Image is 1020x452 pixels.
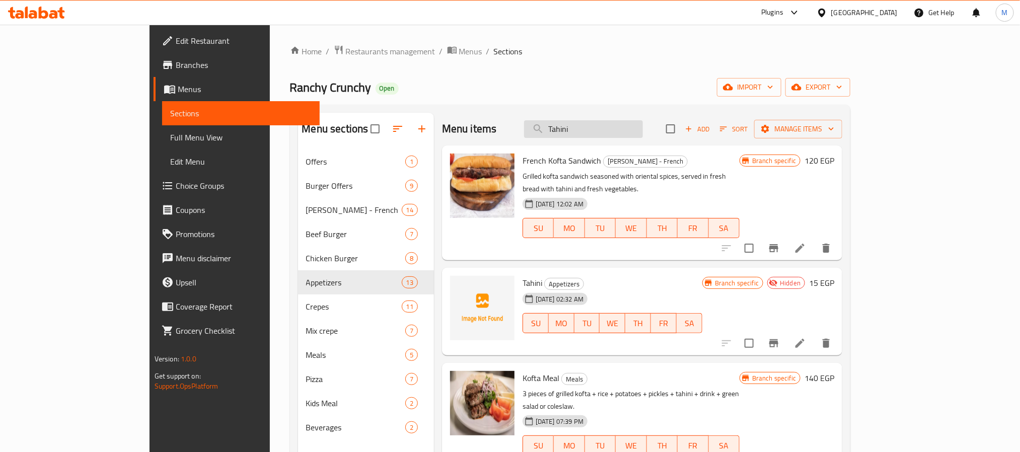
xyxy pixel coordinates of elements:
div: Mix crepe7 [298,319,434,343]
div: Meals [561,373,588,385]
div: Crepes11 [298,294,434,319]
a: Edit menu item [794,337,806,349]
div: Burger Offers [306,180,405,192]
span: Promotions [176,228,312,240]
div: Kids Meal2 [298,391,434,415]
span: Version: [155,352,179,365]
img: French Kofta Sandwich [450,154,515,218]
a: Menus [447,45,482,58]
div: Ibn El Balad - French [603,156,688,168]
span: [DATE] 07:39 PM [532,417,588,426]
div: Plugins [761,7,783,19]
span: Appetizers [545,278,584,290]
span: Menu disclaimer [176,252,312,264]
span: 7 [406,374,417,384]
span: Sections [170,107,312,119]
div: Meals [306,349,405,361]
button: Branch-specific-item [762,331,786,355]
span: import [725,81,773,94]
div: Offers [306,156,405,168]
button: TH [625,313,651,333]
a: Menu disclaimer [154,246,320,270]
a: Restaurants management [334,45,435,58]
button: import [717,78,781,97]
span: Select to update [739,333,760,354]
button: export [785,78,850,97]
input: search [524,120,643,138]
div: items [402,204,418,216]
a: Upsell [154,270,320,294]
button: WE [616,218,646,238]
h2: Menu items [442,121,497,136]
span: 7 [406,326,417,336]
li: / [486,45,490,57]
a: Edit Menu [162,149,320,174]
span: SA [681,316,698,331]
div: items [405,373,418,385]
span: 9 [406,181,417,191]
button: TU [574,313,600,333]
a: Promotions [154,222,320,246]
span: 5 [406,350,417,360]
div: Appetizers [306,276,402,288]
div: items [405,421,418,433]
div: Beverages [306,421,405,433]
span: Tahini [523,275,542,290]
span: Ranchy Crunchy [290,76,372,99]
p: 3 pieces of grilled kofta + rice + potatoes + pickles + tahini + drink + green salad or coleslaw. [523,388,740,413]
button: TH [647,218,678,238]
a: Coverage Report [154,294,320,319]
span: Restaurants management [346,45,435,57]
div: items [405,325,418,337]
span: WE [604,316,621,331]
span: TU [589,221,612,236]
span: Select to update [739,238,760,259]
span: WE [620,221,642,236]
span: Chicken Burger [306,252,405,264]
span: Upsell [176,276,312,288]
a: Choice Groups [154,174,320,198]
div: items [405,252,418,264]
span: Add item [681,121,713,137]
button: FR [651,313,677,333]
span: Kofta Meal [523,370,559,386]
button: SA [709,218,740,238]
button: SU [523,218,554,238]
button: Add section [410,117,434,141]
span: 1.0.0 [181,352,196,365]
a: Branches [154,53,320,77]
div: Burger Offers9 [298,174,434,198]
button: FR [678,218,708,238]
span: [DATE] 12:02 AM [532,199,588,209]
span: Open [376,84,399,93]
span: Coverage Report [176,300,312,313]
button: delete [814,331,838,355]
button: TU [585,218,616,238]
button: WE [600,313,625,333]
button: Add [681,121,713,137]
div: [GEOGRAPHIC_DATA] [831,7,898,18]
span: Get support on: [155,369,201,383]
nav: breadcrumb [290,45,851,58]
div: items [405,228,418,240]
span: French Kofta Sandwich [523,153,601,168]
span: export [793,81,842,94]
span: Coupons [176,204,312,216]
span: Crepes [306,300,402,313]
span: TH [651,221,674,236]
span: Meals [562,373,587,385]
span: SU [527,316,545,331]
span: Select section [660,118,681,139]
span: Sort sections [386,117,410,141]
span: Full Menu View [170,131,312,143]
h2: Menu sections [302,121,369,136]
span: 7 [406,230,417,239]
span: [PERSON_NAME] - French [604,156,687,167]
span: 8 [406,254,417,263]
a: Edit menu item [794,242,806,254]
a: Full Menu View [162,125,320,149]
img: Tahini [450,276,515,340]
div: Meals5 [298,343,434,367]
p: Grilled kofta sandwich seasoned with oriental spices, served in fresh bread with tahini and fresh... [523,170,740,195]
span: TH [629,316,647,331]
